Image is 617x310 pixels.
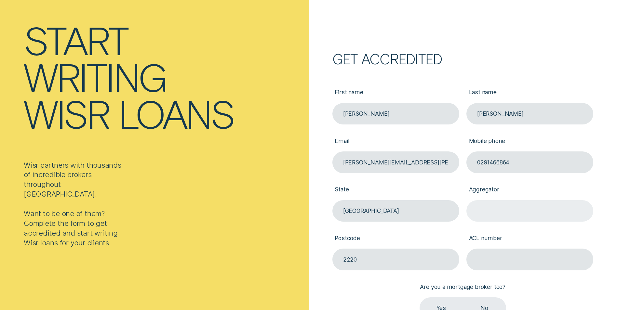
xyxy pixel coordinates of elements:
[24,95,109,132] div: Wisr
[332,83,459,103] label: First name
[332,180,459,200] label: State
[466,229,593,249] label: ACL number
[24,21,128,58] div: Start
[24,21,305,132] h1: Start writing Wisr loans
[466,83,593,103] label: Last name
[332,132,459,151] label: Email
[24,58,166,95] div: writing
[418,278,508,297] label: Are you a mortgage broker too?
[466,180,593,200] label: Aggregator
[332,54,593,64] h2: Get accredited
[24,161,125,248] div: Wisr partners with thousands of incredible brokers throughout [GEOGRAPHIC_DATA]. Want to be one o...
[466,132,593,151] label: Mobile phone
[118,95,234,132] div: loans
[332,229,459,249] label: Postcode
